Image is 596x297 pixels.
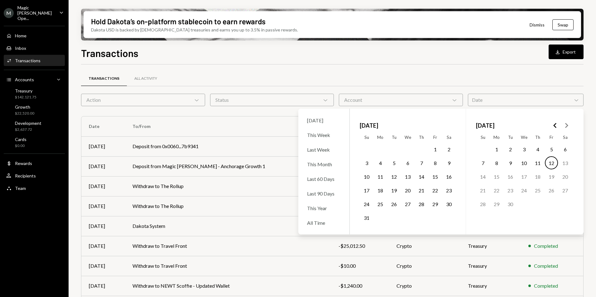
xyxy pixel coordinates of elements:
div: Recipients [15,173,36,178]
div: [DATE] [89,202,118,210]
th: Friday [428,132,442,142]
div: Rewards [15,161,32,166]
button: Thursday, August 14th, 2025 [415,170,428,183]
a: Cards$0.00 [4,135,65,150]
td: Deposit from 0x0060...7b9341 [125,136,331,156]
td: Withdraw to The Rollup [125,176,331,196]
button: Sunday, August 24th, 2025 [360,197,373,210]
th: Wednesday [401,132,415,142]
td: Treasury [460,256,521,276]
div: Accounts [15,77,34,82]
button: Tuesday, August 12th, 2025 [387,170,401,183]
button: Friday, September 19th, 2025 [545,170,558,183]
button: Tuesday, August 19th, 2025 [387,184,401,197]
th: Saturday [558,132,572,142]
div: Account [339,94,463,106]
div: [DATE] [89,163,118,170]
div: This Month [303,158,344,171]
a: Team [4,182,65,194]
div: [DATE] [89,262,118,270]
th: Saturday [442,132,456,142]
button: Friday, September 26th, 2025 [545,184,558,197]
th: Monday [373,132,387,142]
button: Monday, September 8th, 2025 [490,156,503,169]
div: $22,520.00 [15,111,34,116]
td: Withdraw to Travel Front [125,236,331,256]
button: Monday, August 11th, 2025 [374,170,387,183]
span: [DATE] [476,119,494,132]
div: Cards [15,137,26,142]
h1: Transactions [81,47,138,59]
div: $2,637.72 [15,127,41,132]
div: All Activity [134,76,157,81]
td: Withdraw to NEWT Scoffie - Updated Wallet [125,276,331,296]
th: Tuesday [387,132,401,142]
button: Dismiss [522,17,552,32]
td: Withdraw to Travel Front [125,256,331,276]
a: Inbox [4,42,65,54]
button: Tuesday, September 30th, 2025 [504,197,517,210]
div: Action [81,94,205,106]
button: Wednesday, August 20th, 2025 [401,184,414,197]
a: Development$2,637.72 [4,119,65,134]
td: Crypto [389,256,460,276]
button: Today, Friday, September 12th, 2025 [545,156,558,169]
div: -$25,012.50 [339,242,382,250]
th: To/From [125,116,331,136]
div: Completed [534,242,558,250]
button: Saturday, August 30th, 2025 [442,197,455,210]
div: [DATE] [89,222,118,230]
div: Transactions [15,58,41,63]
button: Saturday, September 27th, 2025 [559,184,572,197]
button: Saturday, September 6th, 2025 [559,143,572,156]
button: Thursday, September 4th, 2025 [531,143,544,156]
div: Team [15,186,26,191]
button: Wednesday, September 10th, 2025 [517,156,531,169]
button: Wednesday, September 17th, 2025 [517,170,531,183]
button: Monday, September 15th, 2025 [490,170,503,183]
button: Saturday, September 13th, 2025 [559,156,572,169]
div: M [4,8,14,18]
button: Thursday, September 11th, 2025 [531,156,544,169]
button: Monday, September 1st, 2025 [490,143,503,156]
a: Rewards [4,158,65,169]
button: Thursday, September 18th, 2025 [531,170,544,183]
div: Date [468,94,584,106]
button: Tuesday, September 16th, 2025 [504,170,517,183]
td: Treasury [460,276,521,296]
button: Wednesday, August 27th, 2025 [401,197,414,210]
button: Tuesday, September 23rd, 2025 [504,184,517,197]
button: Sunday, September 7th, 2025 [476,156,489,169]
div: [DATE] [89,282,118,290]
button: Sunday, September 14th, 2025 [476,170,489,183]
div: Development [15,120,41,126]
a: Recipients [4,170,65,181]
a: All Activity [127,71,165,87]
div: Treasury [15,88,36,93]
td: Crypto [389,276,460,296]
button: Monday, September 29th, 2025 [490,197,503,210]
span: [DATE] [360,119,378,132]
a: Transactions [81,71,127,87]
button: Saturday, August 2nd, 2025 [442,143,455,156]
div: This Week [303,128,344,142]
button: Thursday, August 28th, 2025 [415,197,428,210]
button: Wednesday, August 6th, 2025 [401,156,414,169]
button: Monday, August 18th, 2025 [374,184,387,197]
button: Monday, August 25th, 2025 [374,197,387,210]
button: Friday, September 5th, 2025 [545,143,558,156]
button: Saturday, August 16th, 2025 [442,170,455,183]
div: Growth [15,104,34,110]
button: Go to the Next Month [561,120,572,131]
th: Wednesday [517,132,531,142]
div: Transactions [89,76,119,81]
td: Withdraw to The Rollup [125,196,331,216]
button: Friday, August 8th, 2025 [429,156,442,169]
button: Saturday, August 9th, 2025 [442,156,455,169]
button: Friday, August 22nd, 2025 [429,184,442,197]
table: August 2025 [360,132,456,224]
div: Last Week [303,143,344,156]
th: Tuesday [503,132,517,142]
button: Friday, August 15th, 2025 [429,170,442,183]
a: Home [4,30,65,41]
